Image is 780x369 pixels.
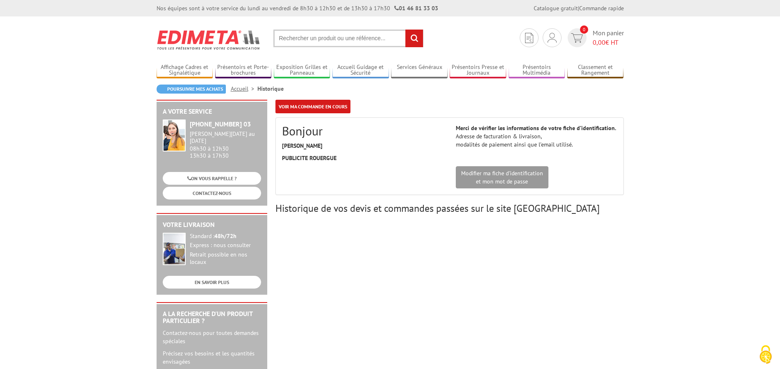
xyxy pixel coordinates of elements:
[190,242,261,249] div: Express : nous consulter
[190,120,251,128] strong: [PHONE_NUMBER] 03
[534,5,578,12] a: Catalogue gratuit
[274,64,330,77] a: Exposition Grilles et Panneaux
[579,5,624,12] a: Commande rapide
[450,64,506,77] a: Présentoirs Presse et Journaux
[163,233,186,265] img: widget-livraison.jpg
[534,4,624,12] div: |
[157,64,213,77] a: Affichage Cadres et Signalétique
[751,341,780,369] button: Cookies (fenêtre modale)
[163,172,261,185] a: ON VOUS RAPPELLE ?
[405,30,423,47] input: rechercher
[391,64,448,77] a: Services Généraux
[282,142,323,149] strong: [PERSON_NAME]
[163,329,261,345] p: Contactez-nous pour toutes demandes spéciales
[571,33,583,43] img: devis rapide
[157,85,226,94] a: Poursuivre mes achats
[593,28,624,47] span: Mon panier
[163,349,261,366] p: Précisez vos besoins et les quantités envisagées
[456,124,617,149] p: Adresse de facturation & livraison, modalités de paiement ainsi que l’email utilisé.
[509,64,565,77] a: Présentoirs Multimédia
[190,131,261,144] div: [PERSON_NAME][DATE] au [DATE]
[456,124,616,132] strong: Merci de vérifier les informations de votre fiche d’identification.
[456,166,548,188] a: Modifier ma fiche d'identificationet mon mot de passe
[163,108,261,115] h2: A votre service
[163,310,261,325] h2: A la recherche d'un produit particulier ?
[548,33,557,43] img: devis rapide
[157,4,438,12] div: Nos équipes sont à votre service du lundi au vendredi de 8h30 à 12h30 et de 13h30 à 17h30
[157,25,261,55] img: Edimeta
[215,64,272,77] a: Présentoirs et Porte-brochures
[257,85,284,93] li: Historique
[190,251,261,266] div: Retrait possible en nos locaux
[332,64,389,77] a: Accueil Guidage et Sécurité
[231,85,257,92] a: Accueil
[163,187,261,199] a: CONTACTEZ-NOUS
[566,28,624,47] a: devis rapide 0 Mon panier 0,00€ HT
[755,344,776,365] img: Cookies (fenêtre modale)
[593,38,624,47] span: € HT
[163,119,186,151] img: widget-service.jpg
[580,25,588,34] span: 0
[190,131,261,159] div: 08h30 à 12h30 13h30 à 17h30
[190,233,261,240] div: Standard :
[282,154,337,162] strong: PUBLICITE ROUERGUE
[567,64,624,77] a: Classement et Rangement
[282,124,443,138] h2: Bonjour
[163,276,261,289] a: EN SAVOIR PLUS
[163,221,261,229] h2: Votre livraison
[273,30,423,47] input: Rechercher un produit ou une référence...
[275,203,624,214] h3: Historique de vos devis et commandes passées sur le site [GEOGRAPHIC_DATA]
[214,232,237,240] strong: 48h/72h
[593,38,605,46] span: 0,00
[275,100,350,113] a: Voir ma commande en cours
[394,5,438,12] strong: 01 46 81 33 03
[525,33,533,43] img: devis rapide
